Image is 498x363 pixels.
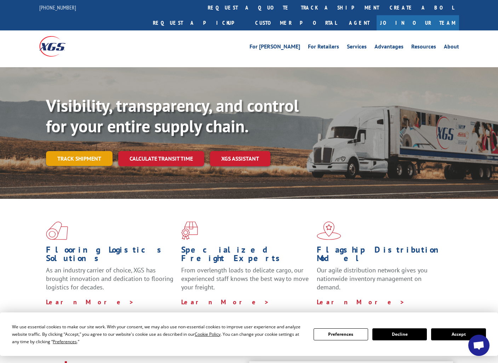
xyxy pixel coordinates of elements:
a: [PHONE_NUMBER] [39,4,76,11]
img: xgs-icon-total-supply-chain-intelligence-red [46,221,68,240]
a: Advantages [374,44,403,52]
a: Join Our Team [377,15,459,30]
h1: Flooring Logistics Solutions [46,246,176,266]
span: Preferences [53,339,77,345]
a: Resources [411,44,436,52]
h1: Flagship Distribution Model [317,246,447,266]
a: About [444,44,459,52]
a: Request a pickup [148,15,250,30]
button: Accept [431,328,486,340]
b: Visibility, transparency, and control for your entire supply chain. [46,94,299,137]
div: We use essential cookies to make our site work. With your consent, we may also use non-essential ... [12,323,305,345]
a: For Retailers [308,44,339,52]
p: From overlength loads to delicate cargo, our experienced staff knows the best way to move your fr... [181,266,311,298]
a: Learn More > [46,298,134,306]
button: Decline [372,328,427,340]
span: Cookie Policy [195,331,221,337]
a: Customer Portal [250,15,342,30]
img: xgs-icon-focused-on-flooring-red [181,221,198,240]
span: Our agile distribution network gives you nationwide inventory management on demand. [317,266,428,291]
button: Preferences [314,328,368,340]
div: Open chat [468,335,490,356]
a: Learn More > [181,298,269,306]
span: As an industry carrier of choice, XGS has brought innovation and dedication to flooring logistics... [46,266,173,291]
a: Learn More > [317,298,405,306]
h1: Specialized Freight Experts [181,246,311,266]
a: Services [347,44,367,52]
a: For [PERSON_NAME] [250,44,300,52]
a: XGS ASSISTANT [210,151,270,166]
a: Calculate transit time [118,151,204,166]
a: Agent [342,15,377,30]
img: xgs-icon-flagship-distribution-model-red [317,221,341,240]
a: Track shipment [46,151,113,166]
